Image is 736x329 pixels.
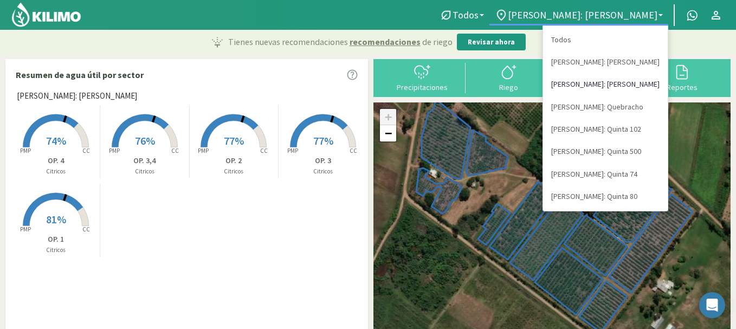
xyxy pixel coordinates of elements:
a: [PERSON_NAME]: Quinta 74 [543,163,668,185]
p: Citricos [11,246,100,255]
p: OP. 3,4 [100,155,189,166]
p: Citricos [100,167,189,176]
a: Todos [543,29,668,51]
a: [PERSON_NAME]: Quinta 102 [543,118,668,140]
span: recomendaciones [350,35,421,48]
tspan: PMP [109,147,120,154]
a: [PERSON_NAME]: Quebracho [543,96,668,118]
p: Citricos [279,167,367,176]
p: Tienes nuevas recomendaciones [228,35,453,48]
p: Citricos [190,167,278,176]
tspan: CC [171,147,179,154]
tspan: CC [260,147,268,154]
img: Kilimo [11,2,82,28]
a: [PERSON_NAME]: [PERSON_NAME] [543,73,668,95]
tspan: CC [82,147,90,154]
tspan: CC [350,147,357,154]
p: Revisar ahora [468,37,515,48]
button: Precipitaciones [379,63,466,92]
span: 77% [224,134,244,147]
div: Riego [469,83,549,91]
span: [PERSON_NAME]: [PERSON_NAME] [17,90,137,102]
tspan: PMP [20,147,30,154]
tspan: PMP [198,147,209,154]
span: 76% [135,134,155,147]
p: OP. 3 [279,155,367,166]
p: Resumen de agua útil por sector [16,68,144,81]
span: 81% [46,212,66,226]
p: OP. 1 [11,234,100,245]
div: Precipitaciones [382,83,462,91]
span: Todos [453,9,479,21]
span: [PERSON_NAME]: [PERSON_NAME] [508,9,657,21]
div: Reportes [642,83,722,91]
tspan: PMP [287,147,298,154]
p: Citricos [11,167,100,176]
button: Riego [466,63,552,92]
span: de riego [422,35,453,48]
p: OP. 4 [11,155,100,166]
div: Open Intercom Messenger [699,292,725,318]
a: [PERSON_NAME]: Quinta 500 [543,140,668,163]
tspan: PMP [20,225,30,233]
a: Zoom out [380,125,396,141]
a: [PERSON_NAME]: Quinta 80 [543,185,668,208]
button: Revisar ahora [457,34,526,51]
tspan: CC [82,225,90,233]
a: Zoom in [380,109,396,125]
span: 77% [313,134,333,147]
button: Reportes [638,63,725,92]
p: OP. 2 [190,155,278,166]
a: [PERSON_NAME]: [PERSON_NAME] [543,51,668,73]
span: 74% [46,134,66,147]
